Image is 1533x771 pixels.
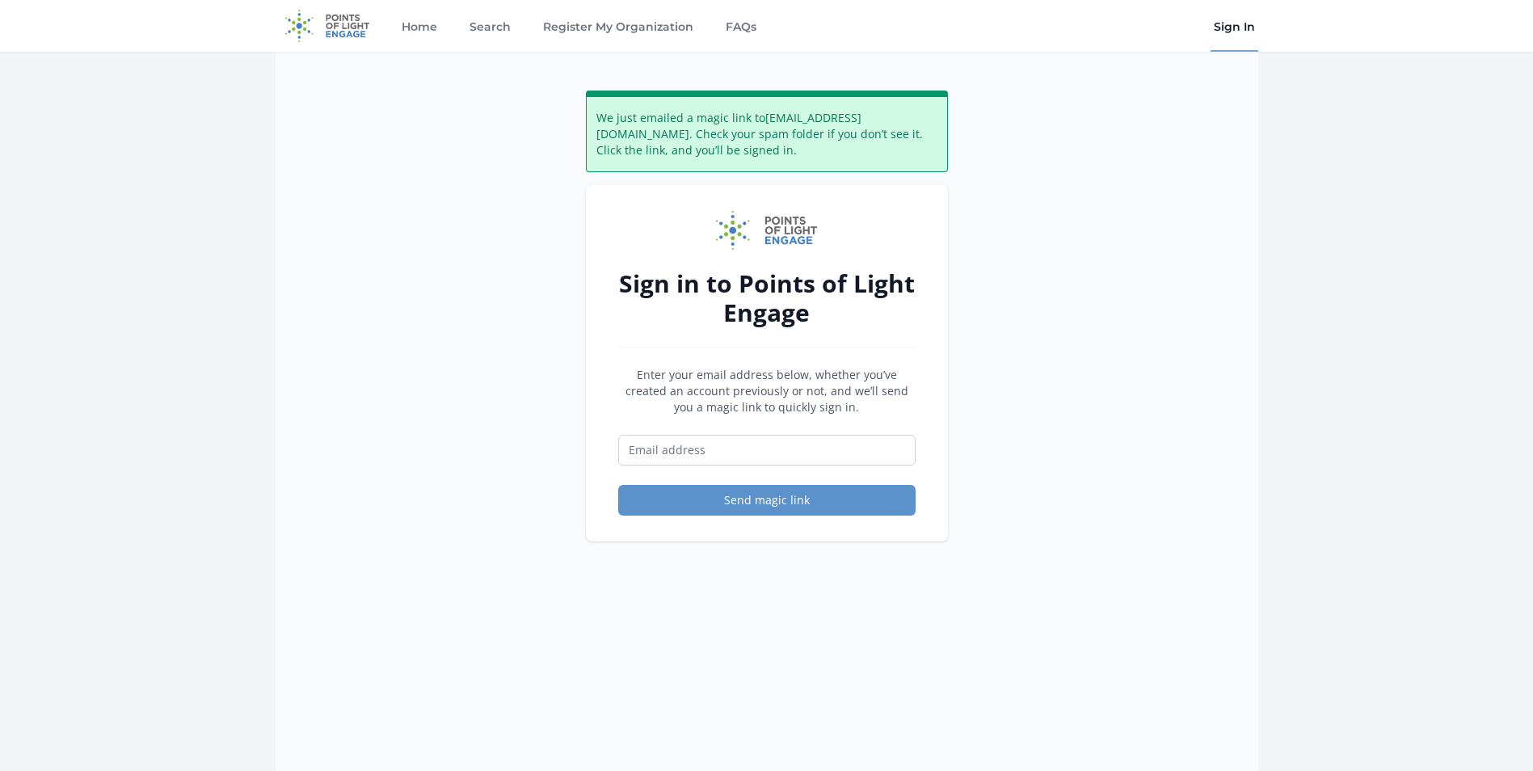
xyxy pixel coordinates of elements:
input: Email address [618,435,916,466]
button: Send magic link [618,485,916,516]
div: We just emailed a magic link to [EMAIL_ADDRESS][DOMAIN_NAME] . Check your spam folder if you don’... [586,91,948,172]
p: Enter your email address below, whether you’ve created an account previously or not, and we’ll se... [618,367,916,415]
img: Points of Light Engage logo [716,211,818,250]
h2: Sign in to Points of Light Engage [618,269,916,327]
